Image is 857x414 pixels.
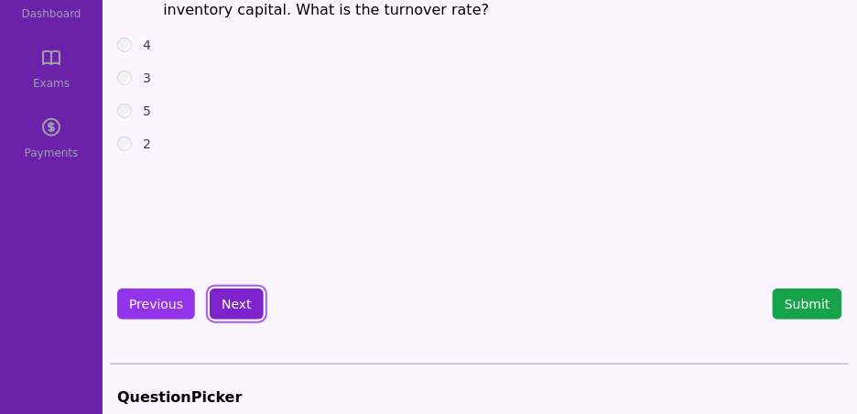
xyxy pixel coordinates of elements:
[117,387,842,409] h2: QuestionPicker
[210,289,264,320] button: Next
[143,135,151,153] label: 2
[143,102,151,120] label: 5
[117,289,195,320] button: Previous
[773,289,842,320] button: Submit
[143,36,151,54] label: 4
[143,69,151,87] label: 3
